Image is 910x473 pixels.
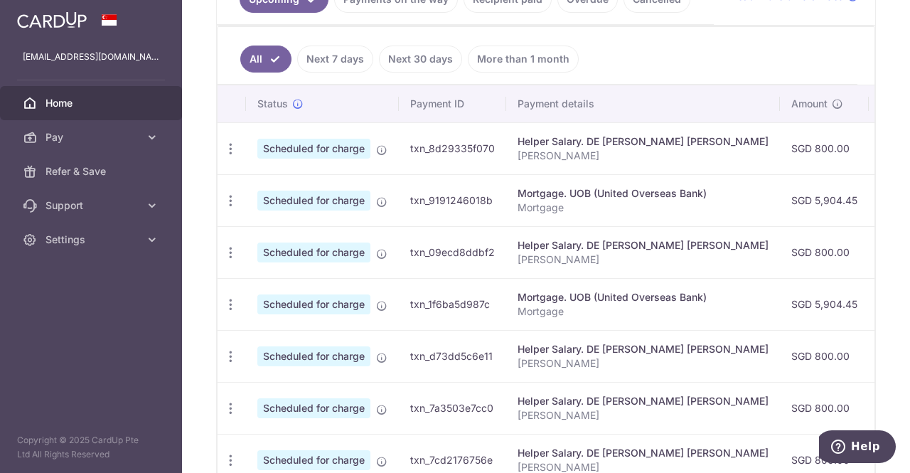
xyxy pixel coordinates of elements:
td: txn_7a3503e7cc0 [399,382,506,434]
td: txn_8d29335f070 [399,122,506,174]
div: Helper Salary. DE [PERSON_NAME] [PERSON_NAME] [518,134,769,149]
iframe: Opens a widget where you can find more information [819,430,896,466]
div: Mortgage. UOB (United Overseas Bank) [518,290,769,304]
div: Mortgage. UOB (United Overseas Bank) [518,186,769,201]
div: Helper Salary. DE [PERSON_NAME] [PERSON_NAME] [518,446,769,460]
span: Status [257,97,288,111]
a: More than 1 month [468,46,579,73]
td: txn_1f6ba5d987c [399,278,506,330]
p: [PERSON_NAME] [518,149,769,163]
td: txn_09ecd8ddbf2 [399,226,506,278]
th: Payment ID [399,85,506,122]
span: Home [45,96,139,110]
p: Mortgage [518,304,769,319]
p: [PERSON_NAME] [518,408,769,422]
td: SGD 800.00 [780,330,869,382]
td: SGD 800.00 [780,122,869,174]
span: Scheduled for charge [257,191,370,211]
span: Support [45,198,139,213]
a: All [240,46,291,73]
span: Scheduled for charge [257,243,370,262]
td: SGD 800.00 [780,382,869,434]
p: [EMAIL_ADDRESS][DOMAIN_NAME] [23,50,159,64]
p: Mortgage [518,201,769,215]
p: [PERSON_NAME] [518,253,769,267]
td: txn_d73dd5c6e11 [399,330,506,382]
td: SGD 800.00 [780,226,869,278]
div: Helper Salary. DE [PERSON_NAME] [PERSON_NAME] [518,342,769,356]
a: Next 7 days [297,46,373,73]
p: [PERSON_NAME] [518,356,769,371]
span: Pay [45,130,139,144]
td: SGD 5,904.45 [780,174,869,226]
a: Next 30 days [379,46,462,73]
div: Helper Salary. DE [PERSON_NAME] [PERSON_NAME] [518,394,769,408]
span: Refer & Save [45,164,139,179]
span: Scheduled for charge [257,450,370,470]
div: Helper Salary. DE [PERSON_NAME] [PERSON_NAME] [518,238,769,253]
td: txn_9191246018b [399,174,506,226]
span: Scheduled for charge [257,294,370,314]
img: CardUp [17,11,87,28]
span: Scheduled for charge [257,346,370,366]
span: Scheduled for charge [257,139,370,159]
td: SGD 5,904.45 [780,278,869,330]
span: Settings [45,233,139,247]
span: Scheduled for charge [257,398,370,418]
span: Amount [791,97,828,111]
th: Payment details [506,85,780,122]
